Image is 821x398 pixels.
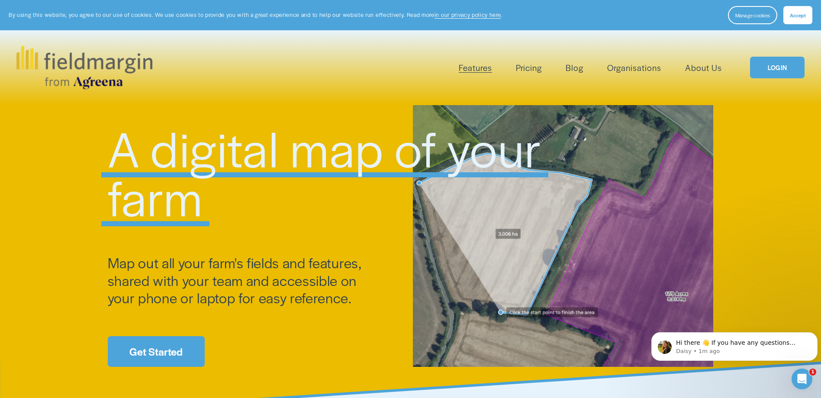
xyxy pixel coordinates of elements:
[16,46,152,89] img: fieldmargin.com
[648,314,821,375] iframe: Intercom notifications message
[459,61,492,74] span: Features
[735,12,770,19] span: Manage cookies
[750,57,805,79] a: LOGIN
[459,61,492,75] a: folder dropdown
[790,12,806,19] span: Accept
[809,369,816,376] span: 1
[108,336,205,367] a: Get Started
[108,113,553,231] span: A digital map of your farm
[566,61,583,75] a: Blog
[108,253,365,308] span: Map out all your farm's fields and features, shared with your team and accessible on your phone o...
[792,369,812,389] iframe: Intercom live chat
[728,6,777,24] button: Manage cookies
[783,6,812,24] button: Accept
[516,61,542,75] a: Pricing
[9,11,502,19] p: By using this website, you agree to our use of cookies. We use cookies to provide you with a grea...
[685,61,722,75] a: About Us
[435,11,501,19] a: in our privacy policy here
[607,61,661,75] a: Organisations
